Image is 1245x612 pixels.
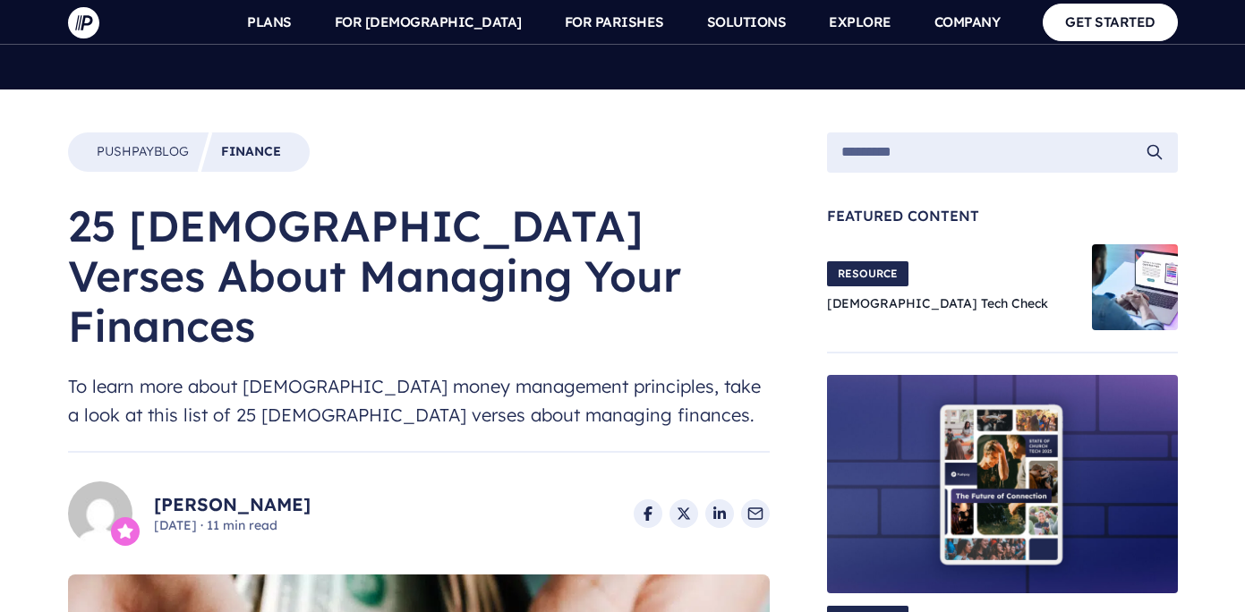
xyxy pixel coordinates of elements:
[1092,244,1178,330] img: Church Tech Check Blog Hero Image
[97,143,154,159] span: Pushpay
[68,200,770,351] h1: 25 [DEMOGRAPHIC_DATA] Verses About Managing Your Finances
[705,499,734,528] a: Share on LinkedIn
[827,295,1048,311] a: [DEMOGRAPHIC_DATA] Tech Check
[200,517,203,533] span: ·
[68,481,132,546] img: Alexa Franck
[741,499,770,528] a: Share via Email
[68,372,770,429] span: To learn more about [DEMOGRAPHIC_DATA] money management principles, take a look at this list of 2...
[669,499,698,528] a: Share on X
[97,143,189,161] a: PushpayBlog
[634,499,662,528] a: Share on Facebook
[221,143,281,161] a: Finance
[154,517,311,535] span: [DATE] 11 min read
[827,261,908,286] span: RESOURCE
[1043,4,1178,40] a: GET STARTED
[154,492,311,517] a: [PERSON_NAME]
[827,208,1178,223] span: Featured Content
